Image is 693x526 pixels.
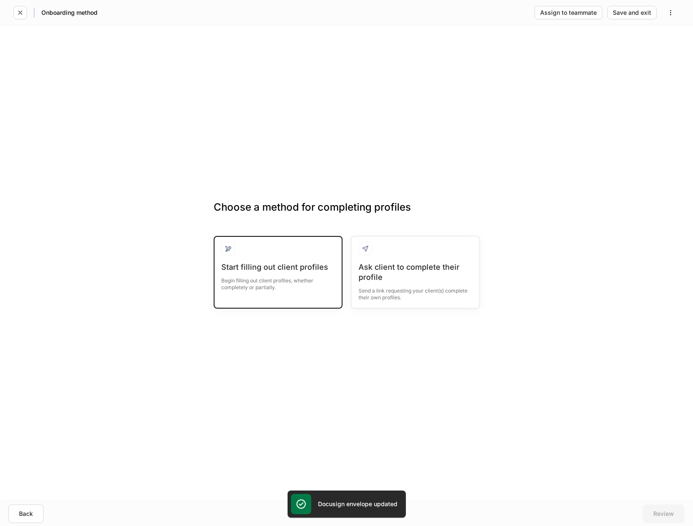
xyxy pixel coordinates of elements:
h5: Onboarding method [41,8,98,17]
h5: Docusign envelope updated [318,500,397,508]
div: Assign to teammate [540,10,597,16]
div: Save and exit [613,10,651,16]
button: Back [8,504,43,523]
div: Start filling out client profiles [221,262,335,272]
div: Send a link requesting your client(s) complete their own profiles. [359,282,472,301]
div: Ask client to complete their profile [359,262,472,282]
button: Save and exit [607,6,657,19]
button: Assign to teammate [535,6,602,19]
div: Back [19,511,33,517]
h3: Choose a method for completing profiles [214,201,480,228]
div: Begin filling out client profiles, whether completely or partially. [221,272,335,291]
